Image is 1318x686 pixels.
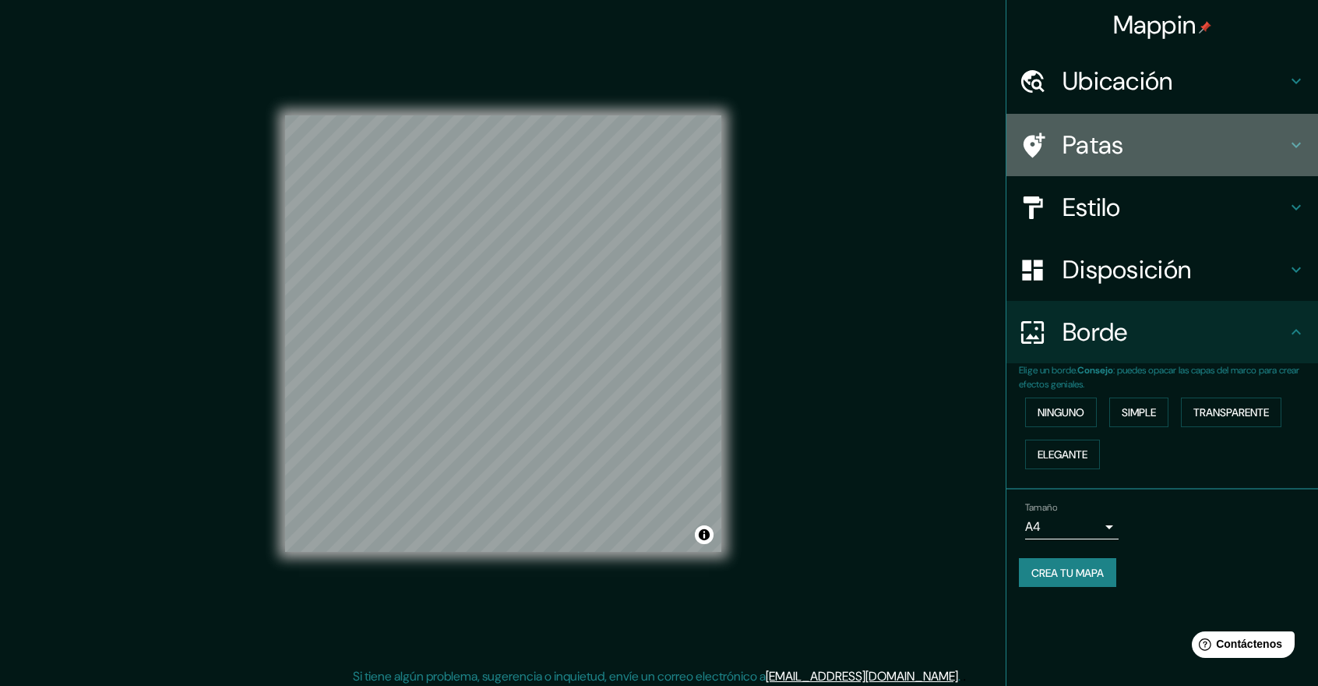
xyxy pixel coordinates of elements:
[963,667,966,684] font: .
[353,668,766,684] font: Si tiene algún problema, sugerencia o inquietud, envíe un correo electrónico a
[1113,9,1196,41] font: Mappin
[1025,398,1097,427] button: Ninguno
[1006,301,1318,363] div: Borde
[1179,625,1301,669] iframe: Lanzador de widgets de ayuda
[1063,191,1121,224] font: Estilo
[766,668,958,684] a: [EMAIL_ADDRESS][DOMAIN_NAME]
[1199,21,1211,34] img: pin-icon.png
[1077,364,1113,377] font: Consejo
[960,667,963,684] font: .
[1122,405,1156,419] font: Simple
[1006,239,1318,301] div: Disposición
[1025,518,1041,535] font: A4
[1063,316,1128,348] font: Borde
[1025,501,1057,514] font: Tamaño
[1181,398,1281,427] button: Transparente
[1063,253,1191,286] font: Disposición
[1031,566,1104,580] font: Crea tu mapa
[1038,405,1084,419] font: Ninguno
[1063,65,1173,97] font: Ubicación
[1019,364,1299,391] font: : puedes opacar las capas del marco para crear efectos geniales.
[1019,558,1116,588] button: Crea tu mapa
[1006,50,1318,112] div: Ubicación
[1019,364,1077,377] font: Elige un borde.
[1193,405,1269,419] font: Transparente
[1006,114,1318,176] div: Patas
[1025,514,1119,539] div: A4
[695,525,714,544] button: Activar o desactivar atribución
[1038,447,1087,461] font: Elegante
[958,668,960,684] font: .
[1063,129,1124,161] font: Patas
[1109,398,1168,427] button: Simple
[285,115,721,552] canvas: Mapa
[1025,440,1100,469] button: Elegante
[1006,176,1318,239] div: Estilo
